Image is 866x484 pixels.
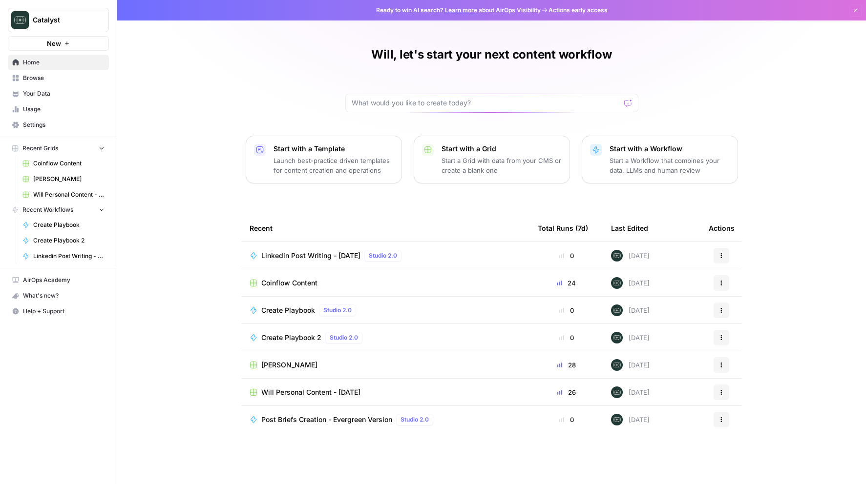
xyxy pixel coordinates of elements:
[611,250,623,262] img: lkqc6w5wqsmhugm7jkiokl0d6w4g
[22,205,73,214] span: Recent Workflows
[250,278,522,288] a: Coinflow Content
[261,415,392,424] span: Post Briefs Creation - Evergreen Version
[22,144,58,153] span: Recent Grids
[611,414,650,425] div: [DATE]
[611,359,623,371] img: lkqc6w5wqsmhugm7jkiokl0d6w4g
[8,288,108,303] div: What's new?
[709,215,735,242] div: Actions
[23,89,105,98] span: Your Data
[250,332,522,343] a: Create Playbook 2Studio 2.0
[538,360,595,370] div: 28
[8,8,109,32] button: Workspace: Catalyst
[8,55,109,70] a: Home
[611,386,623,398] img: lkqc6w5wqsmhugm7jkiokl0d6w4g
[33,15,92,25] span: Catalyst
[611,386,650,398] div: [DATE]
[442,156,562,175] p: Start a Grid with data from your CMS or create a blank one
[611,250,650,262] div: [DATE]
[274,156,394,175] p: Launch best-practice driven templates for content creation and operations
[611,359,650,371] div: [DATE]
[611,414,623,425] img: lkqc6w5wqsmhugm7jkiokl0d6w4g
[47,39,61,48] span: New
[246,136,402,183] button: Start with a TemplateLaunch best-practice driven templates for content creation and operations
[250,304,522,316] a: Create PlaybookStudio 2.0
[18,248,109,264] a: Linkedin Post Writing - [DATE]
[250,215,522,242] div: Recent
[261,305,315,315] span: Create Playbook
[538,251,595,261] div: 0
[549,6,608,15] span: Actions early access
[33,252,105,261] span: Linkedin Post Writing - [DATE]
[23,105,105,114] span: Usage
[611,277,650,289] div: [DATE]
[8,141,109,156] button: Recent Grids
[538,305,595,315] div: 0
[611,304,623,316] img: lkqc6w5wqsmhugm7jkiokl0d6w4g
[401,415,429,424] span: Studio 2.0
[538,415,595,424] div: 0
[11,11,29,29] img: Catalyst Logo
[610,144,730,154] p: Start with a Workflow
[330,333,358,342] span: Studio 2.0
[250,414,522,425] a: Post Briefs Creation - Evergreen VersionStudio 2.0
[610,156,730,175] p: Start a Workflow that combines your data, LLMs and human review
[371,47,612,62] h1: Will, let's start your next content workflow
[23,121,105,129] span: Settings
[261,278,317,288] span: Coinflow Content
[23,74,105,82] span: Browse
[33,175,105,183] span: [PERSON_NAME]
[582,136,738,183] button: Start with a WorkflowStart a Workflow that combines your data, LLMs and human review
[611,332,623,343] img: lkqc6w5wqsmhugm7jkiokl0d6w4g
[18,233,109,248] a: Create Playbook 2
[250,387,522,397] a: Will Personal Content - [DATE]
[18,217,109,233] a: Create Playbook
[445,6,477,14] a: Learn more
[8,202,109,217] button: Recent Workflows
[250,360,522,370] a: [PERSON_NAME]
[538,333,595,343] div: 0
[250,250,522,262] a: Linkedin Post Writing - [DATE]Studio 2.0
[261,251,360,261] span: Linkedin Post Writing - [DATE]
[18,187,109,202] a: Will Personal Content - [DATE]
[8,288,109,303] button: What's new?
[33,221,105,229] span: Create Playbook
[414,136,570,183] button: Start with a GridStart a Grid with data from your CMS or create a blank one
[33,236,105,245] span: Create Playbook 2
[611,332,650,343] div: [DATE]
[369,251,397,260] span: Studio 2.0
[442,144,562,154] p: Start with a Grid
[8,101,109,117] a: Usage
[611,215,648,242] div: Last Edited
[611,304,650,316] div: [DATE]
[8,86,109,101] a: Your Data
[261,360,317,370] span: [PERSON_NAME]
[8,117,109,133] a: Settings
[23,307,105,316] span: Help + Support
[8,303,109,319] button: Help + Support
[8,36,109,51] button: New
[376,6,541,15] span: Ready to win AI search? about AirOps Visibility
[538,387,595,397] div: 26
[23,58,105,67] span: Home
[18,156,109,171] a: Coinflow Content
[33,159,105,168] span: Coinflow Content
[33,190,105,199] span: Will Personal Content - [DATE]
[261,333,321,343] span: Create Playbook 2
[611,277,623,289] img: lkqc6w5wqsmhugm7jkiokl0d6w4g
[274,144,394,154] p: Start with a Template
[538,215,588,242] div: Total Runs (7d)
[352,98,620,108] input: What would you like to create today?
[323,306,352,315] span: Studio 2.0
[8,272,109,288] a: AirOps Academy
[261,387,360,397] span: Will Personal Content - [DATE]
[23,276,105,284] span: AirOps Academy
[538,278,595,288] div: 24
[18,171,109,187] a: [PERSON_NAME]
[8,70,109,86] a: Browse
